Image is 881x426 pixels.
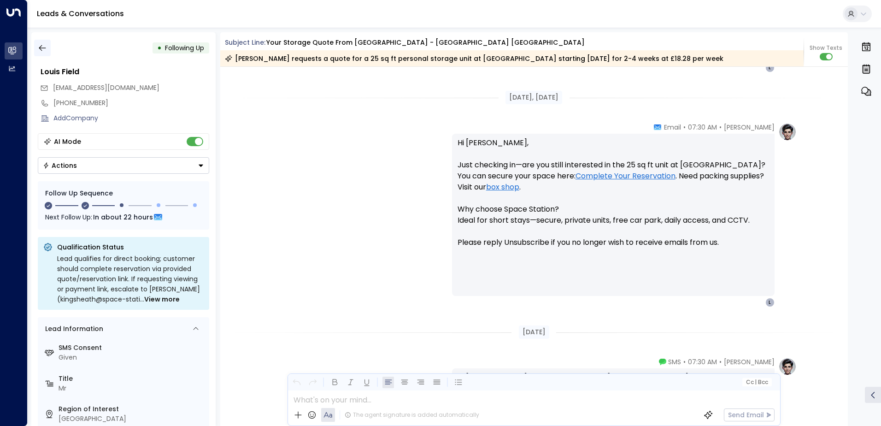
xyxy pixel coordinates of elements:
span: • [719,357,722,367]
span: • [683,123,686,132]
div: AddCompany [53,113,209,123]
button: Redo [307,377,318,388]
p: Hi [PERSON_NAME], Just checking in—are you still interested in the 25 sq ft unit at [GEOGRAPHIC_D... [458,137,769,259]
button: Actions [38,157,209,174]
span: Cc Bcc [746,379,768,385]
div: [GEOGRAPHIC_DATA] [59,414,206,424]
img: profile-logo.png [778,357,797,376]
div: Actions [43,161,77,170]
span: View more [144,294,180,304]
div: [PERSON_NAME] requests a quote for a 25 sq ft personal storage unit at [GEOGRAPHIC_DATA] starting... [225,54,723,63]
div: Louis Field [41,66,209,77]
div: Given [59,353,206,362]
div: Follow Up Sequence [45,189,202,198]
div: L [765,63,775,72]
a: Complete Your Reservation [576,171,675,182]
div: [DATE], [DATE] [505,91,562,104]
div: • [157,40,162,56]
div: L [765,298,775,307]
p: Qualification Status [57,243,204,252]
div: Mr [59,384,206,393]
span: Following Up [165,43,204,53]
span: • [719,123,722,132]
span: [EMAIL_ADDRESS][DOMAIN_NAME] [53,83,159,92]
span: [PERSON_NAME] [724,357,775,367]
div: Lead qualifies for direct booking; customer should complete reservation via provided quote/reserv... [57,254,204,304]
a: box shop [486,182,519,193]
span: 07:30 AM [688,123,717,132]
div: The agent signature is added automatically [345,411,479,419]
span: In about 22 hours [93,212,153,222]
label: SMS Consent [59,343,206,353]
div: [DATE] [519,325,549,339]
div: Your storage quote from [GEOGRAPHIC_DATA] - [GEOGRAPHIC_DATA] [GEOGRAPHIC_DATA] [266,38,585,47]
div: [PHONE_NUMBER] [53,98,209,108]
span: SMS [668,357,681,367]
div: Button group with a nested menu [38,157,209,174]
img: profile-logo.png [778,123,797,141]
span: Email [664,123,681,132]
span: Subject Line: [225,38,265,47]
span: | [755,379,757,385]
button: Undo [291,377,302,388]
span: Show Texts [810,44,842,52]
div: Next Follow Up: [45,212,202,222]
button: Cc|Bcc [742,378,771,387]
label: Region of Interest [59,404,206,414]
div: AI Mode [54,137,81,146]
div: Lead Information [42,324,103,334]
span: • [683,357,686,367]
span: louis.field18@outlook.com [53,83,159,93]
span: 07:30 AM [688,357,717,367]
label: Title [59,374,206,384]
a: Leads & Conversations [37,8,124,19]
span: [PERSON_NAME] [724,123,775,132]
